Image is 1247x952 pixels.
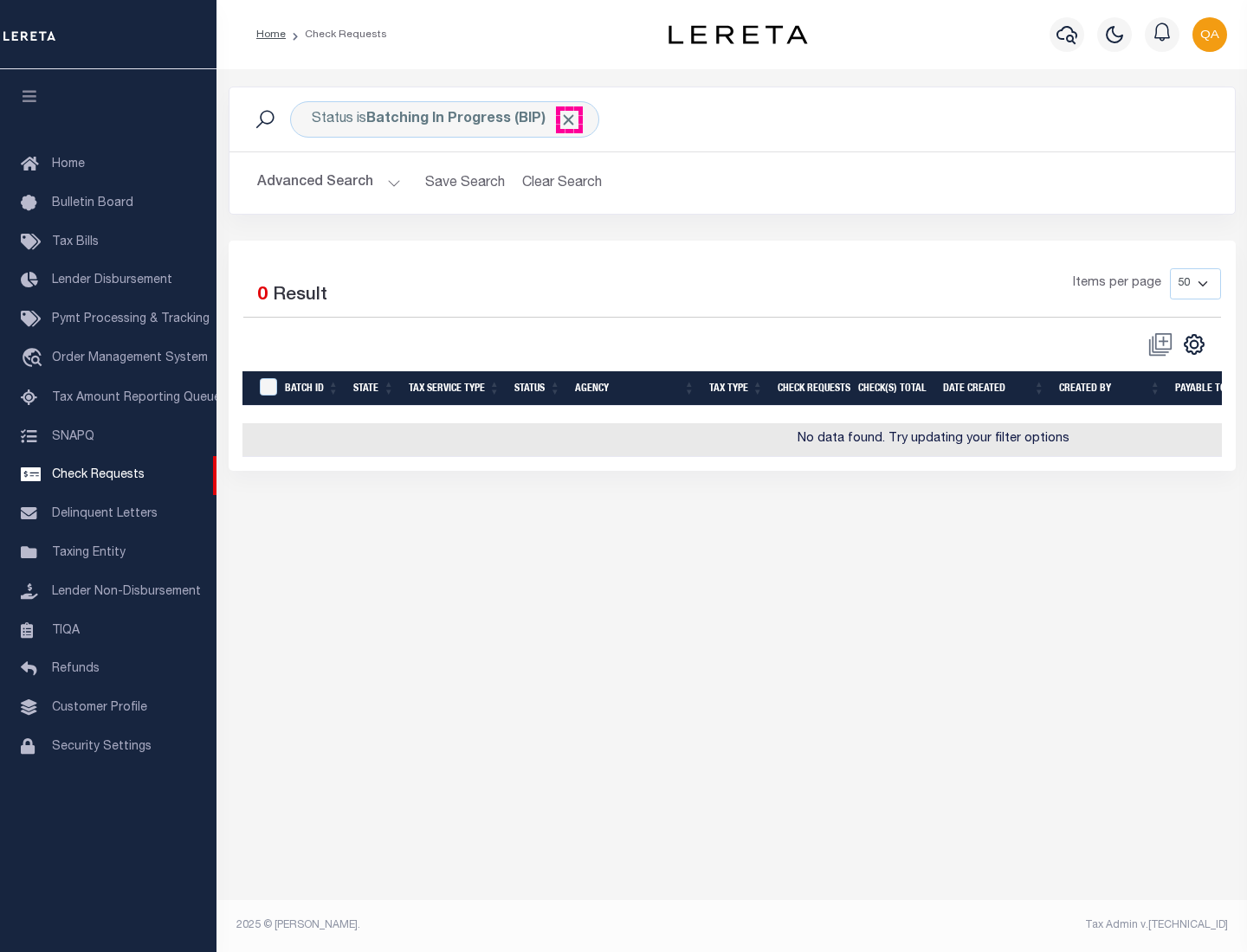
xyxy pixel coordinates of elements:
[415,166,515,200] button: Save Search
[771,371,851,407] th: Check Requests
[273,282,327,310] label: Result
[286,27,387,42] li: Check Requests
[52,313,210,325] span: Pymt Processing & Tracking
[936,371,1052,407] th: Date Created: activate to sort column ascending
[568,371,702,407] th: Agency: activate to sort column ascending
[223,917,733,933] div: 2025 © [PERSON_NAME].
[256,29,286,40] a: Home
[507,371,568,407] th: Status: activate to sort column ascending
[52,352,208,364] span: Order Management System
[52,236,99,248] span: Tax Bills
[52,274,172,286] span: Lender Disbursement
[851,371,936,407] th: Check(s) Total
[1052,371,1168,407] th: Created By: activate to sort column ascending
[290,101,599,138] div: Status is
[52,741,152,753] span: Security Settings
[346,371,402,407] th: State: activate to sort column ascending
[52,197,133,209] span: Bulletin Board
[1073,274,1161,293] span: Items per page
[745,917,1228,933] div: Tax Admin v.[TECHNICAL_ID]
[52,508,158,520] span: Delinquent Letters
[1192,17,1227,52] img: svg+xml;base64,PHN2ZyB4bWxucz0iaHR0cDovL3d3dy53My5vcmcvMjAwMC9zdmciIHBvaW50ZXItZXZlbnRzPSJub25lIi...
[52,663,100,675] span: Refunds
[366,113,578,126] b: Batching In Progress (BIP)
[52,702,147,714] span: Customer Profile
[52,586,201,598] span: Lender Non-Disbursement
[52,392,221,404] span: Tax Amount Reporting Queue
[257,286,268,305] span: 0
[669,25,807,44] img: logo-dark.svg
[257,166,401,200] button: Advanced Search
[21,348,48,370] i: travel_explore
[278,371,346,407] th: Batch Id: activate to sort column ascending
[402,371,507,407] th: Tax Service Type: activate to sort column ascending
[702,371,771,407] th: Tax Type: activate to sort column ascending
[52,547,126,559] span: Taxing Entity
[52,158,85,170] span: Home
[515,166,610,200] button: Clear Search
[52,624,80,636] span: TIQA
[52,430,94,442] span: SNAPQ
[52,469,145,481] span: Check Requests
[559,111,578,129] span: Click to Remove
